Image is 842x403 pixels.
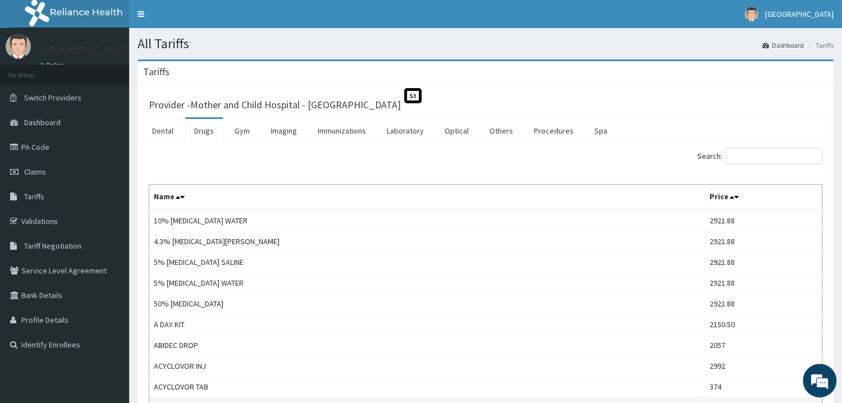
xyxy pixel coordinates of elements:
[436,119,478,143] a: Optical
[143,119,182,143] a: Dental
[149,210,704,231] td: 10% [MEDICAL_DATA] WATER
[765,9,834,19] span: [GEOGRAPHIC_DATA]
[24,241,81,251] span: Tariff Negotiation
[39,61,66,69] a: Online
[149,231,704,252] td: 4.3% [MEDICAL_DATA][PERSON_NAME]
[704,185,822,210] th: Price
[149,273,704,294] td: 5% [MEDICAL_DATA] WATER
[262,119,306,143] a: Imaging
[805,40,834,50] li: Tariffs
[149,356,704,377] td: ACYCLOVOR INJ
[704,252,822,273] td: 2921.88
[6,34,31,59] img: User Image
[726,148,822,164] input: Search:
[378,119,433,143] a: Laboratory
[149,335,704,356] td: ABIDEC DROP
[24,93,81,103] span: Switch Providers
[704,273,822,294] td: 2921.88
[762,40,804,50] a: Dashboard
[149,314,704,335] td: A DAY KIT
[24,167,46,177] span: Claims
[704,210,822,231] td: 2921.88
[481,119,522,143] a: Others
[704,335,822,356] td: 2057
[704,231,822,252] td: 2921.88
[226,119,259,143] a: Gym
[24,191,44,201] span: Tariffs
[143,67,170,77] h3: Tariffs
[39,45,132,56] p: [GEOGRAPHIC_DATA]
[149,100,401,110] h3: Provider - Mother and Child Hospital - [GEOGRAPHIC_DATA]
[138,36,834,51] h1: All Tariffs
[24,117,61,127] span: Dashboard
[704,314,822,335] td: 2150.50
[585,119,616,143] a: Spa
[149,377,704,397] td: ACYCLOVOR TAB
[404,88,422,103] span: St
[149,185,704,210] th: Name
[697,148,822,164] label: Search:
[704,294,822,314] td: 2921.88
[704,356,822,377] td: 2992
[704,377,822,397] td: 374
[185,119,223,143] a: Drugs
[149,294,704,314] td: 50% [MEDICAL_DATA]
[309,119,375,143] a: Immunizations
[149,252,704,273] td: 5% [MEDICAL_DATA] SALINE
[744,7,758,21] img: User Image
[525,119,583,143] a: Procedures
